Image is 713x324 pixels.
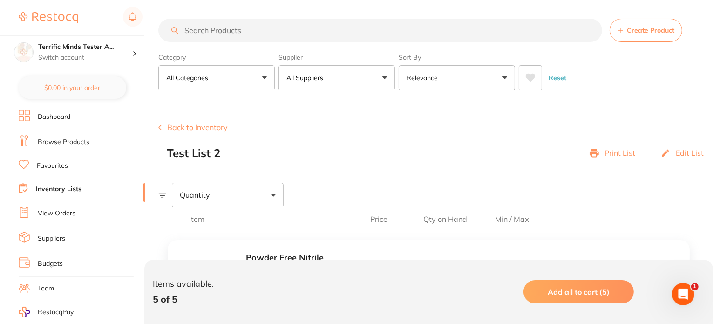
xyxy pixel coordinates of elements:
[38,42,132,52] h4: Terrific Minds Tester Account
[38,53,132,62] p: Switch account
[604,149,635,157] p: Print List
[153,279,214,289] p: Items available:
[37,161,68,171] a: Favourites
[523,280,634,303] button: Add all to cart (5)
[158,123,228,131] button: Back to Inventory
[474,215,550,223] span: Min / Max
[610,19,682,42] button: Create Product
[548,287,610,296] span: Add all to cart (5)
[189,215,341,223] span: Item
[158,19,602,42] input: Search Products
[38,308,74,317] span: RestocqPay
[153,294,214,304] p: 5 of 5
[168,240,690,317] div: Powder Free Nitrile Examination Gloves - Small Origin Dental COM-NIT GLV-S $7.18 Set Add to Cart
[158,65,275,90] button: All Categories
[691,283,699,290] span: 1
[19,76,126,99] button: $0.00 in your order
[286,73,327,83] p: All Suppliers
[158,53,275,62] label: Category
[672,283,694,305] iframe: Intercom live chat
[14,43,33,62] img: Terrific Minds Tester Account
[417,215,474,223] span: Qty on Hand
[38,209,75,218] a: View Orders
[19,307,74,317] a: RestocqPay
[38,234,65,243] a: Suppliers
[38,284,54,293] a: Team
[278,53,395,62] label: Supplier
[399,65,515,90] button: Relevance
[676,149,704,157] p: Edit List
[278,65,395,90] button: All Suppliers
[399,53,515,62] label: Sort By
[166,73,212,83] p: All Categories
[407,73,441,83] p: Relevance
[19,307,30,317] img: RestocqPay
[180,191,210,199] span: Quantity
[38,259,63,269] a: Budgets
[167,147,220,160] h2: Test List 2
[546,65,569,90] button: Reset
[627,27,674,34] span: Create Product
[36,185,81,194] a: Inventory Lists
[341,215,417,223] span: Price
[19,12,78,23] img: Restocq Logo
[38,112,70,122] a: Dashboard
[19,7,78,28] a: Restocq Logo
[246,253,347,272] button: Powder Free Nitrile Examination Gloves - Small
[38,138,89,147] a: Browse Products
